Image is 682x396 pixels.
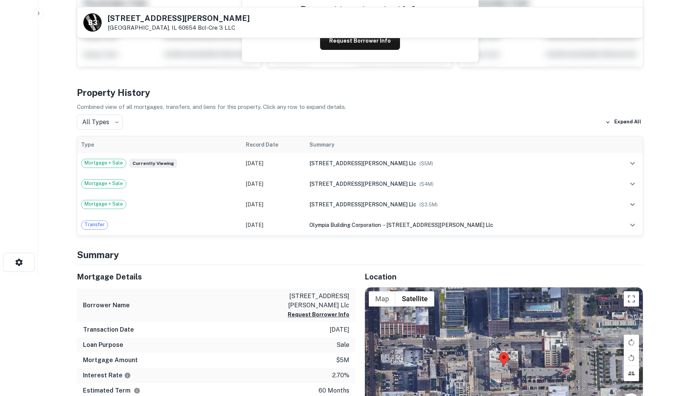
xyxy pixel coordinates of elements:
[319,386,349,395] p: 60 months
[624,366,639,381] button: Tilt map
[83,371,131,380] h6: Interest Rate
[330,325,349,334] p: [DATE]
[624,350,639,366] button: Rotate map counterclockwise
[332,371,349,380] p: 2.70%
[386,222,493,228] span: [STREET_ADDRESS][PERSON_NAME] llc
[83,325,134,334] h6: Transaction Date
[395,291,434,307] button: Show satellite imagery
[624,335,639,350] button: Rotate map clockwise
[77,271,355,283] h5: Mortgage Details
[108,14,250,22] h5: [STREET_ADDRESS][PERSON_NAME]
[129,159,177,168] span: Currently viewing
[288,310,349,319] button: Request Borrower Info
[77,136,242,153] th: Type
[336,356,349,365] p: $5m
[369,291,395,307] button: Show street map
[198,24,235,31] a: Bcl-cre 3 LLC
[83,340,123,350] h6: Loan Purpose
[365,271,643,283] h5: Location
[77,102,643,112] p: Combined view of all mortgages, transfers, and liens for this property. Click any row to expand d...
[626,219,639,232] button: expand row
[134,387,140,394] svg: Term is based on a standard schedule for this type of loan.
[320,32,400,50] button: Request Borrower Info
[419,202,438,208] span: ($ 3.5M )
[83,301,130,310] h6: Borrower Name
[626,157,639,170] button: expand row
[626,177,639,190] button: expand row
[88,18,97,28] p: B 3
[242,194,306,215] td: [DATE]
[336,340,349,350] p: sale
[260,3,460,16] h4: Request to get contact info
[83,356,138,365] h6: Mortgage Amount
[644,335,682,372] iframe: Chat Widget
[309,160,416,166] span: [STREET_ADDRESS][PERSON_NAME] llc
[77,248,643,262] h4: Summary
[242,136,306,153] th: Record Date
[419,181,433,187] span: ($ 4M )
[77,115,123,130] div: All Types
[77,86,643,99] h4: Property History
[281,292,349,310] p: [STREET_ADDRESS][PERSON_NAME] llc
[108,24,250,31] p: [GEOGRAPHIC_DATA], IL 60654
[309,201,416,208] span: [STREET_ADDRESS][PERSON_NAME] llc
[81,200,126,208] span: Mortgage + Sale
[124,372,131,379] svg: The interest rates displayed on the website are for informational purposes only and may be report...
[83,386,140,395] h6: Estimated Term
[309,221,606,229] div: →
[242,215,306,235] td: [DATE]
[81,221,108,228] span: Transfer
[419,161,433,166] span: ($ 5M )
[603,117,643,128] button: Expand All
[242,174,306,194] td: [DATE]
[309,222,381,228] span: olympia building corporation
[626,198,639,211] button: expand row
[624,291,639,307] button: Toggle fullscreen view
[242,153,306,174] td: [DATE]
[306,136,610,153] th: Summary
[81,180,126,187] span: Mortgage + Sale
[309,181,416,187] span: [STREET_ADDRESS][PERSON_NAME] llc
[81,159,126,167] span: Mortgage + Sale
